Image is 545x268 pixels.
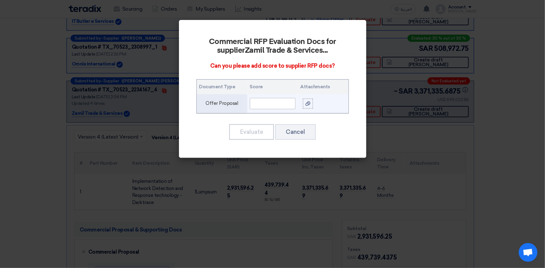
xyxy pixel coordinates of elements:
a: Open chat [519,243,538,262]
td: Offer Proposal [197,94,247,113]
input: Score.. [250,98,295,109]
h2: Commercial RFP Evaluation Docs for supplier ... [196,37,349,55]
button: Cancel [275,124,316,140]
th: Attachments [298,80,349,94]
span: Can you please add score to supplier RFP docs? [210,62,335,69]
button: Evaluate [229,124,274,140]
th: Score [247,80,298,94]
b: Zamil Trade & Services [245,47,323,54]
th: Document Type [197,80,247,94]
